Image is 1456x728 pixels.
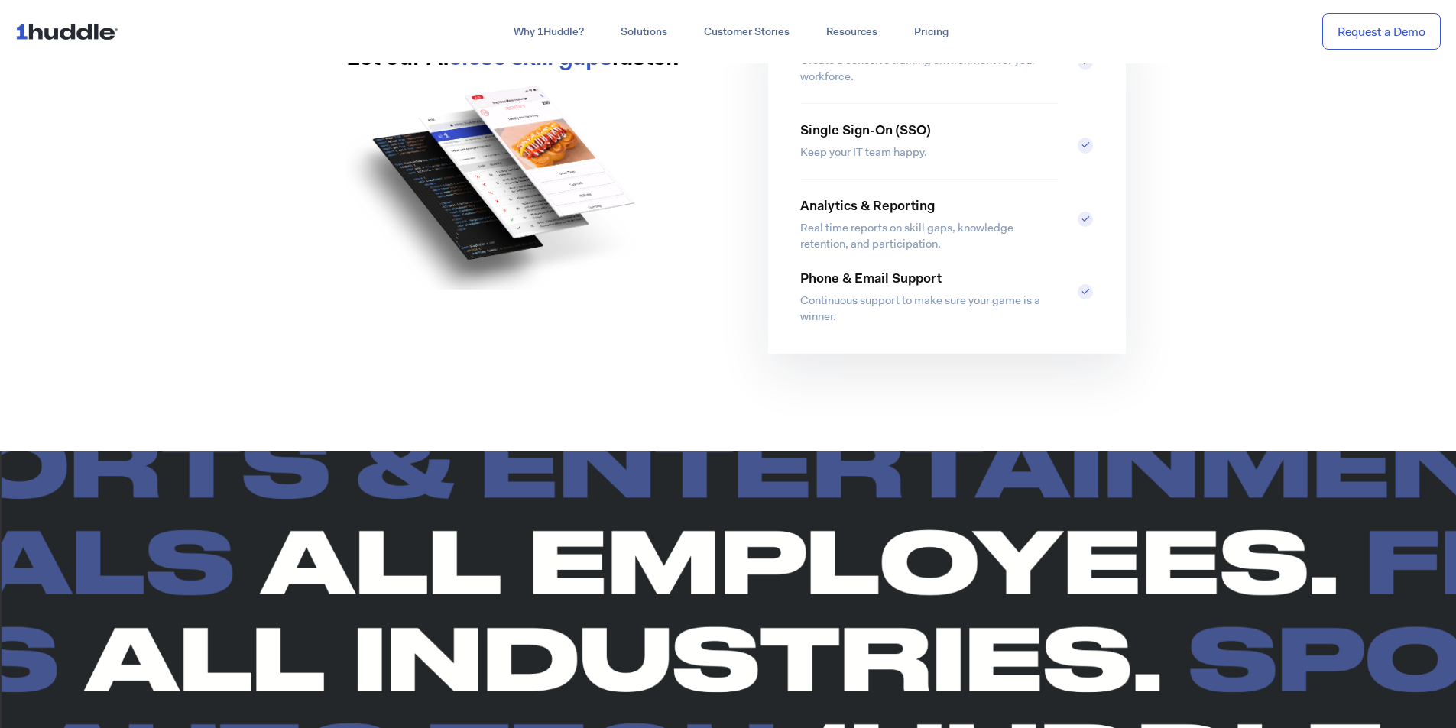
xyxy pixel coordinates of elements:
[686,18,808,46] a: Customer Stories
[896,18,967,46] a: Pricing
[800,144,1058,160] p: Keep your IT team happy.
[800,293,1058,325] p: Continuous support to make sure your game is a winner.
[346,86,637,290] img: 1huddle-layers
[800,53,1058,85] p: Create a cohesive training environment for your workforce.
[800,270,1058,289] p: Phone & Email Support
[602,18,686,46] a: Solutions
[800,122,1058,141] p: Single Sign-On (SSO)
[800,198,1058,216] p: Analytics & Reporting
[1322,13,1441,50] a: Request a Demo
[15,17,125,46] img: ...
[495,18,602,46] a: Why 1Huddle?
[800,220,1058,252] p: Real time reports on skill gaps, knowledge retention, and participation.
[808,18,896,46] a: Resources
